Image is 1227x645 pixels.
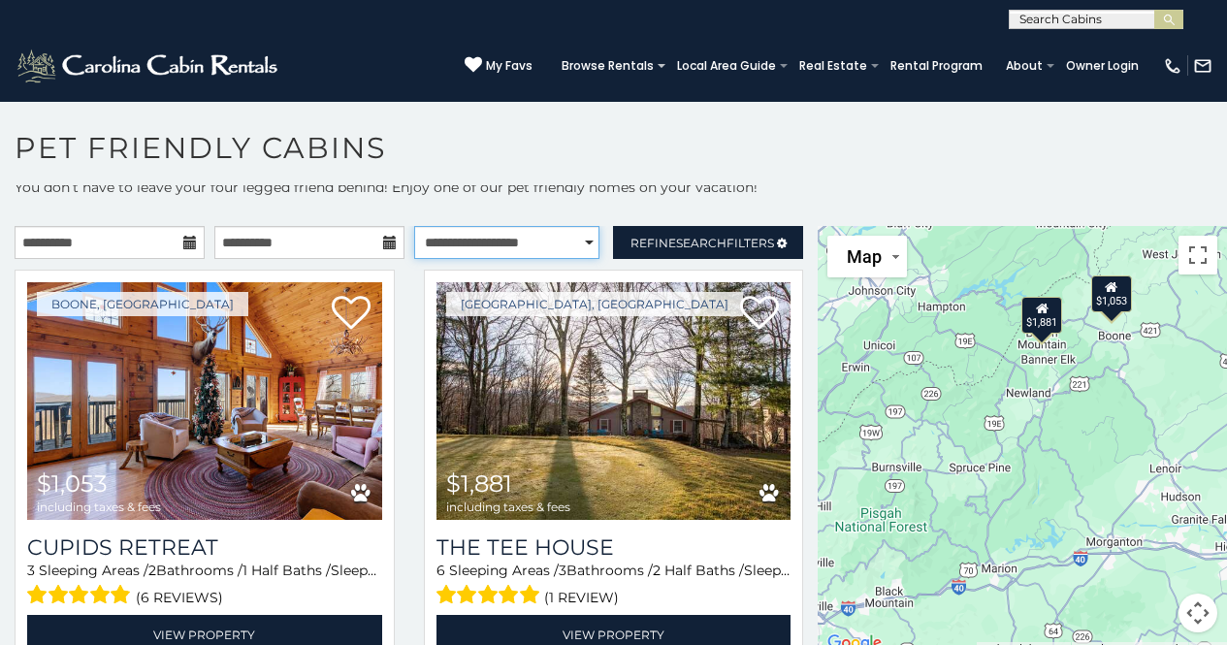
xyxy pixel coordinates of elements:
[27,534,382,561] a: Cupids Retreat
[27,562,35,579] span: 3
[446,292,743,316] a: [GEOGRAPHIC_DATA], [GEOGRAPHIC_DATA]
[446,500,570,513] span: including taxes & fees
[791,562,804,579] span: 16
[15,47,283,85] img: White-1-2.png
[1193,56,1212,76] img: mail-regular-white.png
[676,236,727,250] span: Search
[136,585,223,610] span: (6 reviews)
[1021,297,1062,334] div: $1,881
[847,246,882,267] span: Map
[613,226,803,259] a: RefineSearchFilters
[667,52,786,80] a: Local Area Guide
[37,469,108,498] span: $1,053
[37,292,248,316] a: Boone, [GEOGRAPHIC_DATA]
[377,562,391,579] span: 10
[436,534,791,561] a: The Tee House
[436,282,791,520] img: The Tee House
[1163,56,1182,76] img: phone-regular-white.png
[559,562,566,579] span: 3
[332,294,371,335] a: Add to favorites
[37,500,161,513] span: including taxes & fees
[1056,52,1148,80] a: Owner Login
[790,52,877,80] a: Real Estate
[630,236,774,250] span: Refine Filters
[486,57,533,75] span: My Favs
[740,294,779,335] a: Add to favorites
[881,52,992,80] a: Rental Program
[446,469,512,498] span: $1,881
[1179,236,1217,274] button: Toggle fullscreen view
[1091,275,1132,312] div: $1,053
[436,282,791,520] a: The Tee House $1,881 including taxes & fees
[27,561,382,610] div: Sleeping Areas / Bathrooms / Sleeps:
[544,585,619,610] span: (1 review)
[996,52,1052,80] a: About
[27,282,382,520] a: Cupids Retreat $1,053 including taxes & fees
[653,562,744,579] span: 2 Half Baths /
[148,562,156,579] span: 2
[436,561,791,610] div: Sleeping Areas / Bathrooms / Sleeps:
[27,282,382,520] img: Cupids Retreat
[436,562,445,579] span: 6
[827,236,907,277] button: Change map style
[1179,594,1217,632] button: Map camera controls
[465,56,533,76] a: My Favs
[552,52,663,80] a: Browse Rentals
[242,562,331,579] span: 1 Half Baths /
